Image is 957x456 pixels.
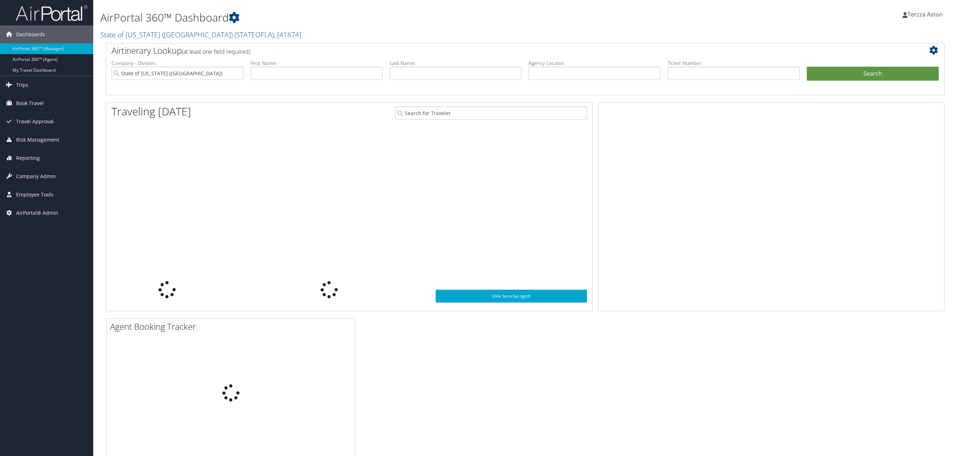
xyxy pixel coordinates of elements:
a: View SecurityLogic® [436,290,587,303]
span: Company Admin [16,167,56,185]
a: Terzza Aston [902,4,950,25]
h2: Agent Booking Tracker [110,320,355,333]
label: Company - Division: [112,60,243,67]
a: State of [US_STATE] ([GEOGRAPHIC_DATA]) [100,30,301,39]
span: Reporting [16,149,40,167]
span: , [ 41874 ] [274,30,301,39]
span: (at least one field required) [182,48,250,56]
button: Search [807,67,939,81]
label: First Name: [251,60,383,67]
input: Search for Traveler [395,106,587,120]
label: Ticket Number: [668,60,800,67]
span: Employee Tools [16,186,53,204]
h1: AirPortal 360™ Dashboard [100,10,667,25]
span: ( STATEOFLA ) [234,30,274,39]
span: Terzza Aston [908,10,943,18]
span: Trips [16,76,28,94]
label: Agency Locator: [529,60,660,67]
label: Last Name: [390,60,522,67]
span: Risk Management [16,131,59,149]
span: Book Travel [16,94,44,112]
span: AirPortal® Admin [16,204,58,222]
h1: Traveling [DATE] [112,104,191,119]
h2: Airtinerary Lookup [112,44,869,57]
span: Dashboards [16,25,45,43]
span: Travel Approval [16,113,54,130]
img: airportal-logo.png [16,5,87,22]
